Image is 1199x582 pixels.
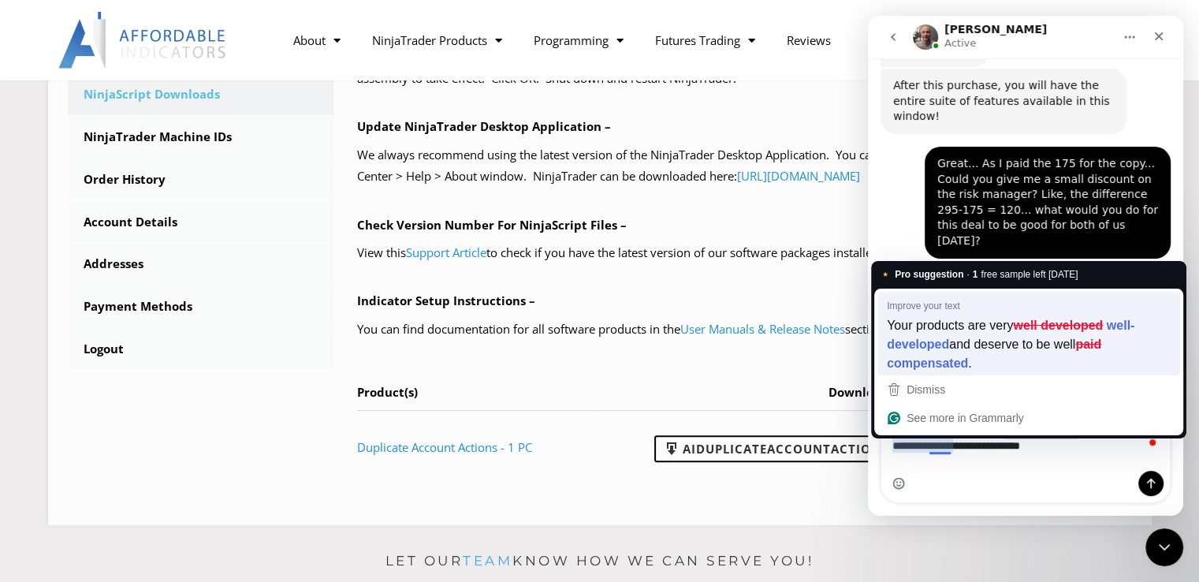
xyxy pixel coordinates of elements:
b: Indicator Setup Instructions – [357,293,535,308]
a: AIDuplicateAccountActions_NT8_[TECHNICAL_ID].zip [654,435,1061,462]
nav: Menu [277,22,929,58]
a: Payment Methods [68,286,334,327]
a: Programming [518,22,639,58]
a: Addresses [68,244,334,285]
a: User Manuals & Release Notes [680,321,845,337]
p: We always recommend using the latest version of the NinjaTrader Desktop Application. You can see ... [357,144,1132,188]
a: Logout [68,329,334,370]
a: Support Article [406,244,486,260]
a: Account Details [68,202,334,243]
a: team [463,553,512,569]
a: Duplicate Account Actions - 1 PC [357,439,532,455]
span: Product(s) [357,384,418,400]
a: [URL][DOMAIN_NAME] [737,168,860,184]
iframe: Intercom live chat [1145,528,1183,566]
p: View this to check if you have the latest version of our software packages installed. [357,242,1132,264]
a: Order History [68,159,334,200]
img: LogoAI | Affordable Indicators – NinjaTrader [58,12,228,69]
a: Futures Trading [639,22,771,58]
p: You can find documentation for all software products in the section of Members Area. [357,319,1132,341]
a: Reviews [771,22,847,58]
b: Update NinjaTrader Desktop Application – [357,118,611,134]
a: NinjaTrader Machine IDs [68,117,334,158]
a: NinjaScript Downloads [68,74,334,115]
a: About [277,22,356,58]
p: Let our know how we can serve you! [48,549,1152,574]
iframe: To enrich screen reader interactions, please activate Accessibility in Grammarly extension settings [868,16,1183,516]
span: Download [829,384,888,400]
b: Check Version Number For NinjaScript Files – [357,217,627,233]
a: NinjaTrader Products [356,22,518,58]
